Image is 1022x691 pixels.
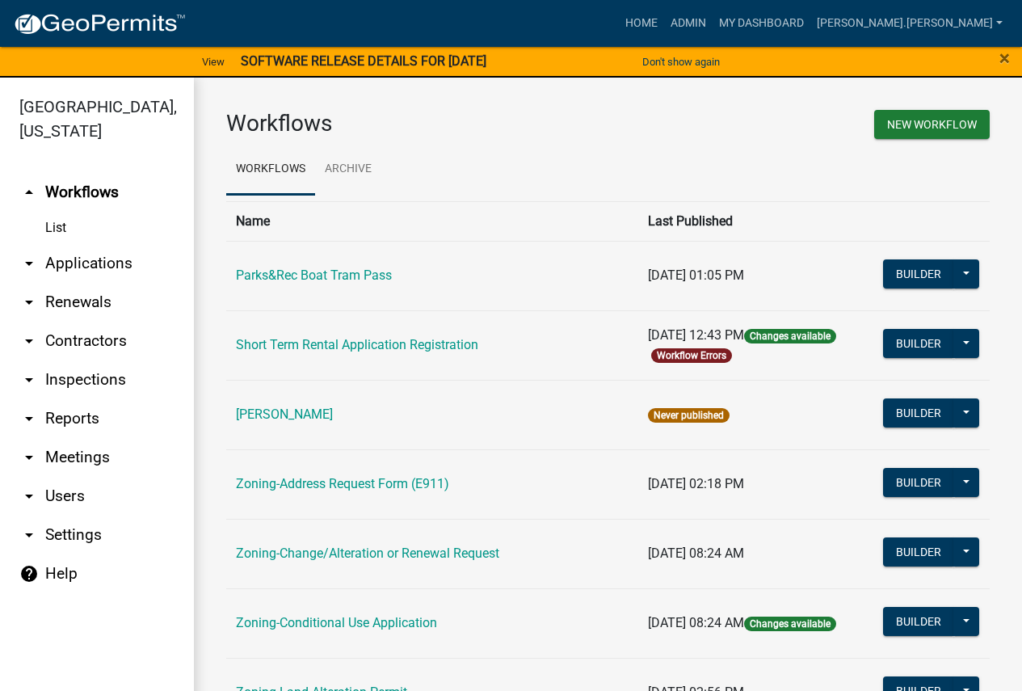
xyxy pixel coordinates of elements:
button: Don't show again [636,48,726,75]
span: × [999,47,1010,70]
a: Home [619,8,664,39]
button: Builder [883,607,954,636]
button: Builder [883,468,954,497]
span: [DATE] 02:18 PM [648,476,744,491]
button: New Workflow [874,110,990,139]
a: My Dashboard [713,8,810,39]
button: Builder [883,329,954,358]
span: [DATE] 08:24 AM [648,615,744,630]
a: View [196,48,231,75]
span: Changes available [744,617,836,631]
a: Workflows [226,144,315,196]
i: arrow_drop_down [19,370,39,390]
i: arrow_drop_down [19,254,39,273]
span: Never published [648,408,730,423]
a: Parks&Rec Boat Tram Pass [236,268,392,283]
a: [PERSON_NAME].[PERSON_NAME] [810,8,1009,39]
i: arrow_drop_down [19,293,39,312]
a: Zoning-Conditional Use Application [236,615,437,630]
button: Close [999,48,1010,68]
a: Zoning-Change/Alteration or Renewal Request [236,546,499,561]
a: Zoning-Address Request Form (E911) [236,476,449,491]
i: arrow_drop_down [19,331,39,351]
span: [DATE] 01:05 PM [648,268,744,283]
h3: Workflows [226,110,596,137]
a: Admin [664,8,713,39]
th: Last Published [638,201,873,241]
i: arrow_drop_up [19,183,39,202]
a: [PERSON_NAME] [236,407,333,422]
i: arrow_drop_down [19,487,39,506]
a: Workflow Errors [657,350,726,361]
a: Short Term Rental Application Registration [236,337,478,352]
button: Builder [883,398,954,428]
button: Builder [883,259,954,289]
span: [DATE] 12:43 PM [648,327,744,343]
strong: SOFTWARE RELEASE DETAILS FOR [DATE] [241,53,486,69]
i: help [19,564,39,584]
th: Name [226,201,638,241]
i: arrow_drop_down [19,525,39,545]
button: Builder [883,537,954,567]
i: arrow_drop_down [19,409,39,428]
span: Changes available [744,329,836,343]
a: Archive [315,144,381,196]
i: arrow_drop_down [19,448,39,467]
span: [DATE] 08:24 AM [648,546,744,561]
